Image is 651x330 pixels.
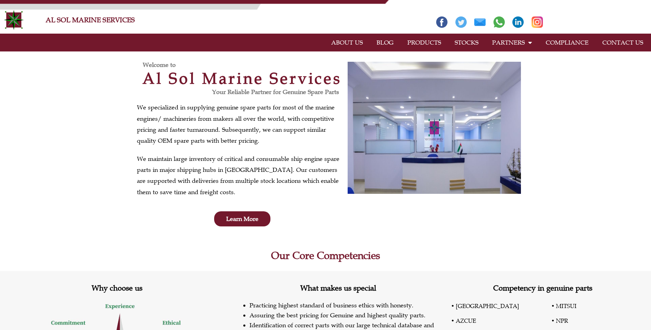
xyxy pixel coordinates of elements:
a: BLOG [370,35,400,50]
a: PARTNERS [485,35,539,50]
a: STOCKS [448,35,485,50]
li: Practicing highest standard of business ethics with honesty. [249,300,442,310]
li: Assuring the best pricing for Genuine and highest quality parts. [249,310,442,320]
h3: Welcome to [143,62,348,68]
a: Learn More [214,211,270,226]
span: Learn More [226,216,258,222]
h2: Our Core Competencies [133,250,518,261]
a: ABOUT US [324,35,370,50]
h2: Al Sol Marine Services [137,71,348,86]
a: COMPLIANCE [539,35,595,50]
img: Alsolmarine-logo [3,10,24,30]
h2: What makes us special [234,284,442,292]
a: CONTACT US [595,35,650,50]
a: PRODUCTS [400,35,448,50]
h2: Competency in genuine parts [442,284,642,292]
p: We maintain large inventory of critical and consumable ship engine spare parts in major shipping ... [137,153,344,198]
h3: Your Reliable Partner for Genuine Spare Parts [137,89,339,95]
p: We specialized in supplying genuine spare parts for most of the marine engines/ machineries from ... [137,102,344,146]
a: AL SOL MARINE SERVICES [46,16,135,24]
